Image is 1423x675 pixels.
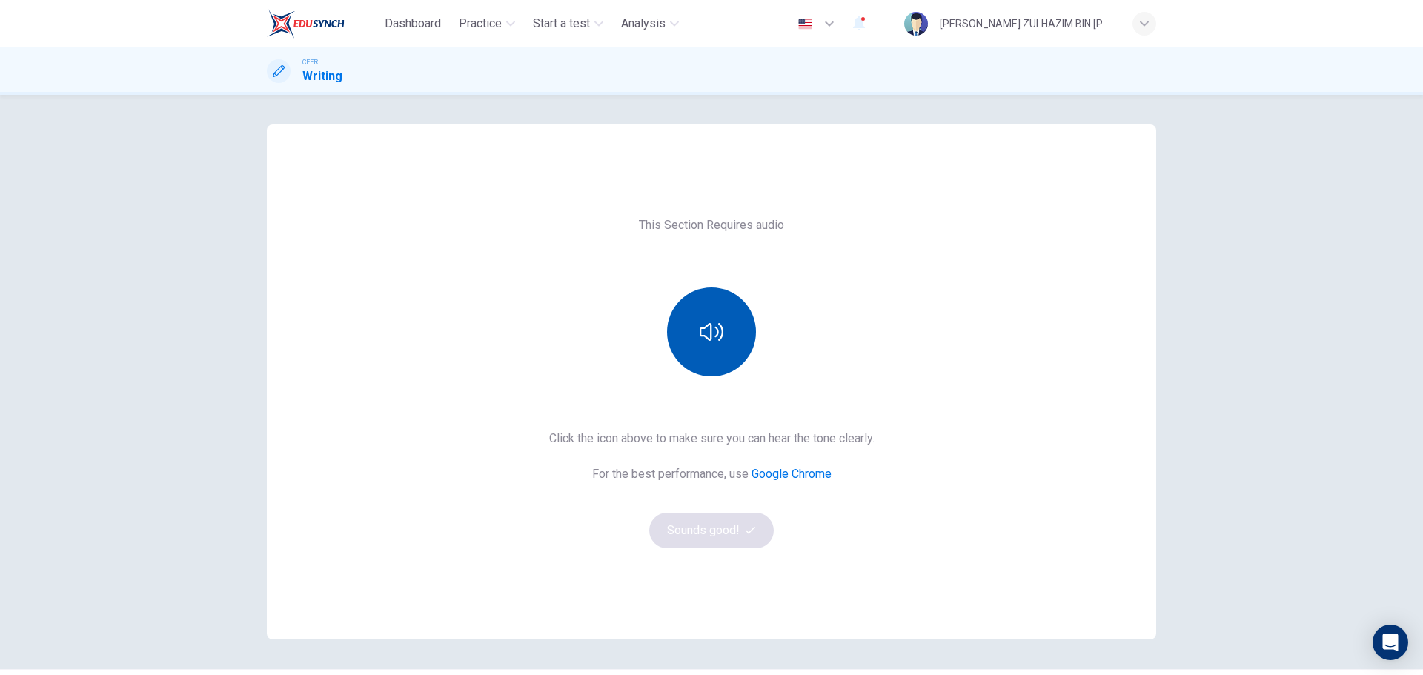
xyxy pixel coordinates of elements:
[904,12,928,36] img: Profile picture
[621,15,666,33] span: Analysis
[533,15,590,33] span: Start a test
[267,9,345,39] img: EduSynch logo
[379,10,447,37] button: Dashboard
[639,216,784,234] h6: This Section Requires audio
[549,430,875,448] h6: Click the icon above to make sure you can hear the tone clearly.
[459,15,502,33] span: Practice
[302,67,342,85] h1: Writing
[615,10,685,37] button: Analysis
[796,19,815,30] img: en
[385,15,441,33] span: Dashboard
[527,10,609,37] button: Start a test
[453,10,521,37] button: Practice
[302,57,318,67] span: CEFR
[1373,625,1408,660] div: Open Intercom Messenger
[592,465,832,483] h6: For the best performance, use
[752,467,832,481] a: Google Chrome
[267,9,379,39] a: EduSynch logo
[940,15,1115,33] div: [PERSON_NAME] ZULHAZIM BIN [PERSON_NAME]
